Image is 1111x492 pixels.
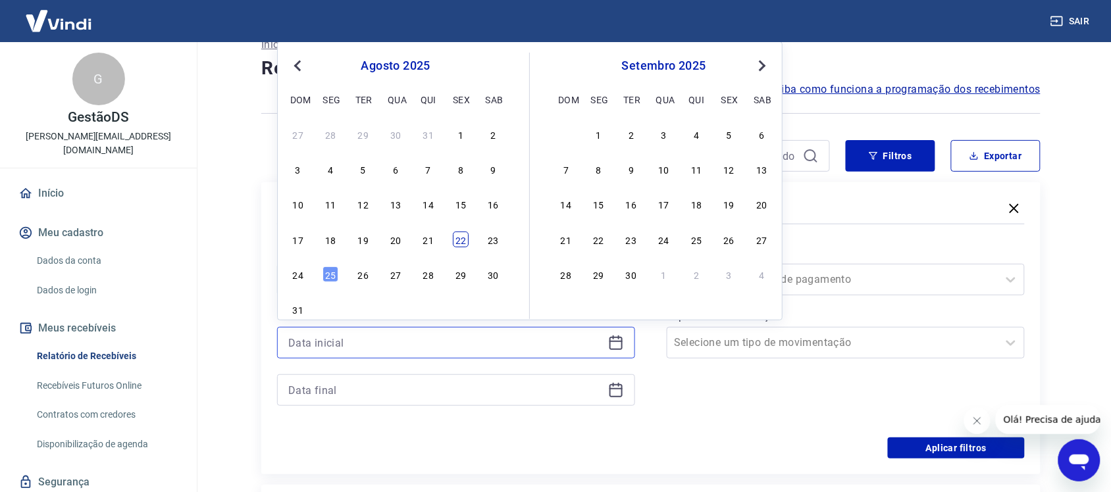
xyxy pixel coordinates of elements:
a: Dados da conta [32,247,181,274]
div: sab [486,91,502,107]
div: setembro 2025 [557,58,772,74]
div: Choose sexta-feira, 1 de agosto de 2025 [453,126,469,142]
div: Choose terça-feira, 16 de setembro de 2025 [623,196,639,212]
div: G [72,53,125,105]
iframe: Fechar mensagem [964,408,991,434]
div: Choose sexta-feira, 26 de setembro de 2025 [721,232,737,247]
div: Choose sábado, 4 de outubro de 2025 [754,266,770,282]
div: Choose sábado, 27 de setembro de 2025 [754,232,770,247]
button: Meus recebíveis [16,314,181,343]
div: Choose domingo, 14 de setembro de 2025 [558,196,574,212]
div: Choose domingo, 27 de julho de 2025 [290,126,306,142]
a: Contratos com credores [32,401,181,428]
button: Filtros [846,140,935,172]
div: Choose terça-feira, 12 de agosto de 2025 [355,196,371,212]
div: Choose sábado, 16 de agosto de 2025 [486,196,502,212]
div: Choose quarta-feira, 30 de julho de 2025 [388,126,403,142]
div: Choose quarta-feira, 3 de setembro de 2025 [656,126,672,142]
div: Choose quinta-feira, 14 de agosto de 2025 [421,196,436,212]
div: qua [388,91,403,107]
span: Saiba como funciona a programação dos recebimentos [769,82,1041,97]
div: Choose quarta-feira, 10 de setembro de 2025 [656,161,672,177]
div: qui [421,91,436,107]
a: Dados de login [32,277,181,304]
p: GestãoDS [68,111,129,124]
div: Choose quinta-feira, 2 de outubro de 2025 [688,266,704,282]
div: dom [558,91,574,107]
div: Choose domingo, 31 de agosto de 2025 [558,126,574,142]
div: Choose quarta-feira, 20 de agosto de 2025 [388,232,403,247]
div: Choose segunda-feira, 4 de agosto de 2025 [323,161,338,177]
div: Choose segunda-feira, 8 de setembro de 2025 [591,161,607,177]
input: Data inicial [288,333,603,353]
div: Choose quarta-feira, 17 de setembro de 2025 [656,196,672,212]
a: Recebíveis Futuros Online [32,372,181,399]
div: Choose terça-feira, 9 de setembro de 2025 [623,161,639,177]
div: Choose sexta-feira, 3 de outubro de 2025 [721,266,737,282]
div: Choose sábado, 30 de agosto de 2025 [486,266,502,282]
div: Choose domingo, 31 de agosto de 2025 [290,301,306,317]
div: Choose domingo, 21 de setembro de 2025 [558,232,574,247]
a: Início [16,179,181,208]
div: Choose quinta-feira, 4 de setembro de 2025 [421,301,436,317]
div: Choose domingo, 17 de agosto de 2025 [290,232,306,247]
div: Choose quinta-feira, 18 de setembro de 2025 [688,196,704,212]
div: Choose quarta-feira, 3 de setembro de 2025 [388,301,403,317]
a: Relatório de Recebíveis [32,343,181,370]
div: Choose quinta-feira, 28 de agosto de 2025 [421,266,436,282]
div: Choose quarta-feira, 27 de agosto de 2025 [388,266,403,282]
a: Disponibilização de agenda [32,431,181,458]
p: [PERSON_NAME][EMAIL_ADDRESS][DOMAIN_NAME] [11,130,186,157]
span: Olá! Precisa de ajuda? [8,9,111,20]
div: Choose domingo, 24 de agosto de 2025 [290,266,306,282]
button: Meu cadastro [16,218,181,247]
h4: Relatório de Recebíveis [261,55,1041,82]
div: Choose segunda-feira, 11 de agosto de 2025 [323,196,338,212]
div: dom [290,91,306,107]
div: qui [688,91,704,107]
div: Choose sábado, 6 de setembro de 2025 [486,301,502,317]
a: Início [261,37,288,53]
div: seg [591,91,607,107]
div: Choose terça-feira, 29 de julho de 2025 [355,126,371,142]
button: Previous Month [290,58,305,74]
div: qua [656,91,672,107]
div: agosto 2025 [288,58,503,74]
div: Choose quinta-feira, 31 de julho de 2025 [421,126,436,142]
div: Choose sexta-feira, 15 de agosto de 2025 [453,196,469,212]
div: Choose segunda-feira, 18 de agosto de 2025 [323,232,338,247]
iframe: Botão para abrir a janela de mensagens [1058,439,1100,481]
div: Choose sábado, 23 de agosto de 2025 [486,232,502,247]
div: Choose domingo, 3 de agosto de 2025 [290,161,306,177]
div: Choose quinta-feira, 4 de setembro de 2025 [688,126,704,142]
div: Choose terça-feira, 30 de setembro de 2025 [623,266,639,282]
div: Choose quarta-feira, 6 de agosto de 2025 [388,161,403,177]
div: Choose quarta-feira, 1 de outubro de 2025 [656,266,672,282]
div: Choose domingo, 10 de agosto de 2025 [290,196,306,212]
div: Choose terça-feira, 23 de setembro de 2025 [623,232,639,247]
div: Choose quinta-feira, 21 de agosto de 2025 [421,232,436,247]
button: Next Month [754,58,770,74]
div: Choose sexta-feira, 5 de setembro de 2025 [453,301,469,317]
div: Choose segunda-feira, 1 de setembro de 2025 [323,301,338,317]
img: Vindi [16,1,101,41]
label: Forma de Pagamento [669,245,1022,261]
div: Choose sábado, 13 de setembro de 2025 [754,161,770,177]
div: ter [355,91,371,107]
div: sab [754,91,770,107]
div: Choose sexta-feira, 29 de agosto de 2025 [453,266,469,282]
div: Choose segunda-feira, 29 de setembro de 2025 [591,266,607,282]
div: Choose terça-feira, 5 de agosto de 2025 [355,161,371,177]
div: Choose segunda-feira, 15 de setembro de 2025 [591,196,607,212]
button: Exportar [951,140,1041,172]
div: Choose terça-feira, 19 de agosto de 2025 [355,232,371,247]
label: Tipo de Movimentação [669,308,1022,324]
div: Choose sábado, 9 de agosto de 2025 [486,161,502,177]
div: month 2025-09 [557,124,772,283]
div: month 2025-08 [288,124,503,319]
div: Choose terça-feira, 26 de agosto de 2025 [355,266,371,282]
div: Choose quarta-feira, 13 de agosto de 2025 [388,196,403,212]
iframe: Mensagem da empresa [996,405,1100,434]
div: Choose sábado, 20 de setembro de 2025 [754,196,770,212]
